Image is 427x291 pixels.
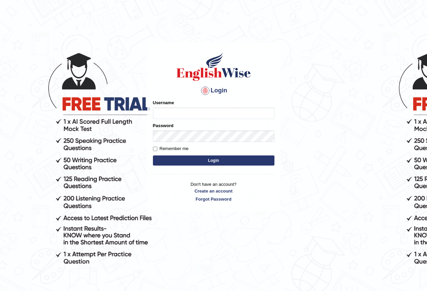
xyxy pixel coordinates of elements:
[153,147,157,151] input: Remember me
[153,145,189,152] label: Remember me
[153,85,274,96] h4: Login
[153,99,174,106] label: Username
[153,155,274,166] button: Login
[175,52,252,82] img: Logo of English Wise sign in for intelligent practice with AI
[153,188,274,194] a: Create an account
[153,122,174,129] label: Password
[153,181,274,202] p: Don't have an account?
[153,196,274,202] a: Forgot Password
